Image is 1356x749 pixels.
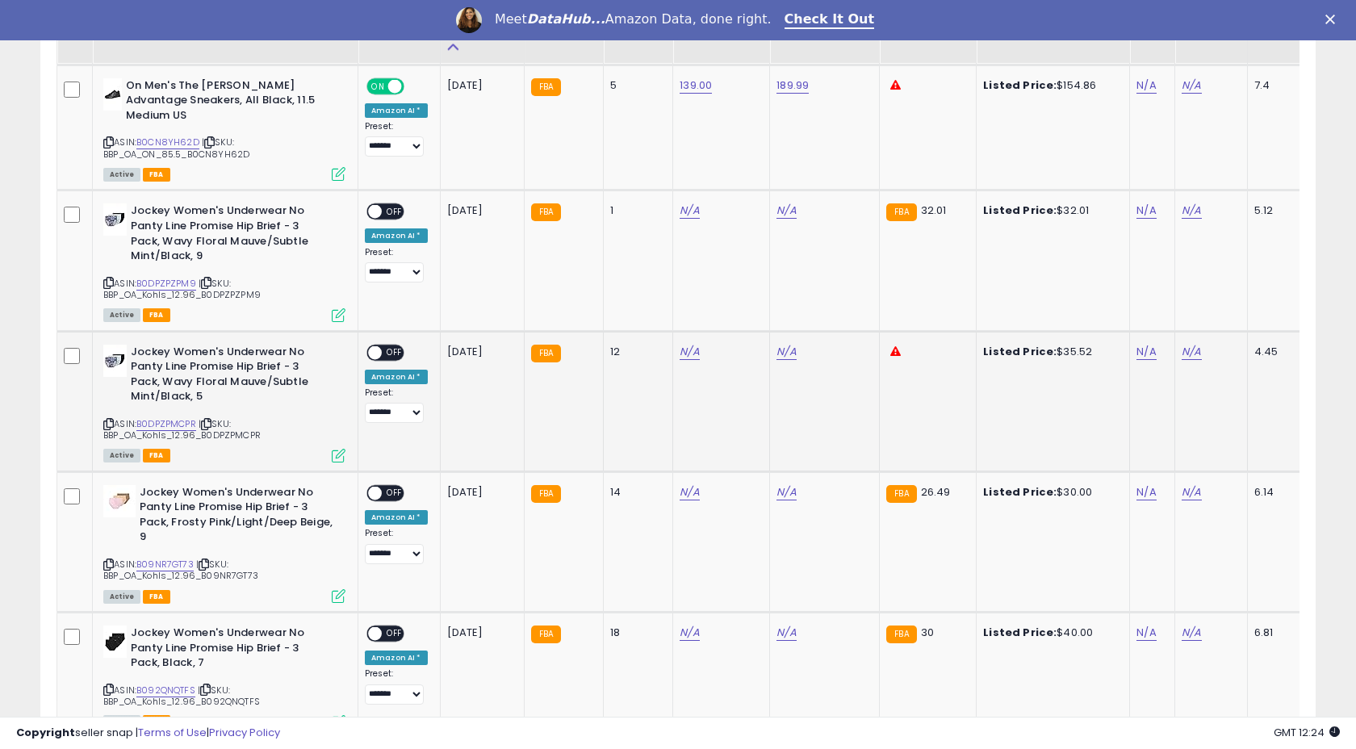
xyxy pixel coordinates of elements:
[103,345,127,377] img: 41MuCQLR6pL._SL40_.jpg
[495,11,772,27] div: Meet Amazon Data, done right.
[983,203,1117,218] div: $32.01
[1254,485,1311,500] div: 6.14
[531,485,561,503] small: FBA
[365,668,428,705] div: Preset:
[983,625,1057,640] b: Listed Price:
[136,277,196,291] a: B0DPZPZPM9
[103,417,261,441] span: | SKU: BBP_OA_Kohls_12.96_B0DPZPMCPR
[1136,484,1156,500] a: N/A
[103,136,249,160] span: | SKU: BBP_OA_ON_85.5_B0CN8YH62D
[680,203,699,219] a: N/A
[103,78,345,180] div: ASIN:
[365,121,428,157] div: Preset:
[1274,725,1340,740] span: 2025-09-14 12:24 GMT
[983,203,1057,218] b: Listed Price:
[447,626,512,640] div: [DATE]
[531,203,561,221] small: FBA
[365,510,428,525] div: Amazon AI *
[1136,344,1156,360] a: N/A
[1254,78,1311,93] div: 7.4
[886,203,916,221] small: FBA
[1254,345,1311,359] div: 4.45
[886,485,916,503] small: FBA
[983,78,1117,93] div: $154.86
[447,203,512,218] div: [DATE]
[776,484,796,500] a: N/A
[131,345,327,408] b: Jockey Women's Underwear No Panty Line Promise Hip Brief - 3 Pack, Wavy Floral Mauve/Subtle Mint/...
[610,78,660,93] div: 5
[143,449,170,462] span: FBA
[531,345,561,362] small: FBA
[131,203,327,267] b: Jockey Women's Underwear No Panty Line Promise Hip Brief - 3 Pack, Wavy Floral Mauve/Subtle Mint/...
[1182,203,1201,219] a: N/A
[365,370,428,384] div: Amazon AI *
[1182,77,1201,94] a: N/A
[983,344,1057,359] b: Listed Price:
[131,626,327,675] b: Jockey Women's Underwear No Panty Line Promise Hip Brief - 3 Pack, Black, 7
[136,136,199,149] a: B0CN8YH62D
[365,247,428,283] div: Preset:
[365,528,428,564] div: Preset:
[365,228,428,243] div: Amazon AI *
[382,486,408,500] span: OFF
[983,484,1057,500] b: Listed Price:
[209,725,280,740] a: Privacy Policy
[921,484,951,500] span: 26.49
[610,485,660,500] div: 14
[143,168,170,182] span: FBA
[140,485,336,549] b: Jockey Women's Underwear No Panty Line Promise Hip Brief - 3 Pack, Frosty Pink/Light/Deep Beige, 9
[680,344,699,360] a: N/A
[365,387,428,424] div: Preset:
[103,626,127,658] img: 31X6YIRYC4L._SL40_.jpg
[1254,626,1311,640] div: 6.81
[447,485,512,500] div: [DATE]
[138,725,207,740] a: Terms of Use
[983,77,1057,93] b: Listed Price:
[365,651,428,665] div: Amazon AI *
[103,449,140,462] span: All listings currently available for purchase on Amazon
[776,77,809,94] a: 189.99
[447,345,512,359] div: [DATE]
[1182,625,1201,641] a: N/A
[103,626,345,727] div: ASIN:
[143,590,170,604] span: FBA
[1182,484,1201,500] a: N/A
[103,168,140,182] span: All listings currently available for purchase on Amazon
[680,625,699,641] a: N/A
[1254,203,1311,218] div: 5.12
[103,558,258,582] span: | SKU: BBP_OA_Kohls_12.96_B09NR7GT73
[382,345,408,359] span: OFF
[531,78,561,96] small: FBA
[126,78,322,128] b: On Men's The [PERSON_NAME] Advantage Sneakers, All Black, 11.5 Medium US
[776,625,796,641] a: N/A
[610,203,660,218] div: 1
[680,484,699,500] a: N/A
[983,345,1117,359] div: $35.52
[447,78,512,93] div: [DATE]
[1182,344,1201,360] a: N/A
[776,203,796,219] a: N/A
[103,277,261,301] span: | SKU: BBP_OA_Kohls_12.96_B0DPZPZPM9
[365,103,428,118] div: Amazon AI *
[16,726,280,741] div: seller snap | |
[103,590,140,604] span: All listings currently available for purchase on Amazon
[983,626,1117,640] div: $40.00
[103,308,140,322] span: All listings currently available for purchase on Amazon
[103,345,345,461] div: ASIN:
[136,684,195,697] a: B092QNQTFS
[136,558,194,571] a: B09NR7GT73
[785,11,875,29] a: Check It Out
[1136,77,1156,94] a: N/A
[103,485,136,517] img: 31Z62Eg8dxL._SL40_.jpg
[368,79,388,93] span: ON
[983,485,1117,500] div: $30.00
[1136,625,1156,641] a: N/A
[103,684,260,708] span: | SKU: BBP_OA_Kohls_12.96_B092QNQTFS
[527,11,605,27] i: DataHub...
[921,625,934,640] span: 30
[610,345,660,359] div: 12
[103,485,345,601] div: ASIN:
[382,205,408,219] span: OFF
[1325,15,1341,24] div: Close
[16,725,75,740] strong: Copyright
